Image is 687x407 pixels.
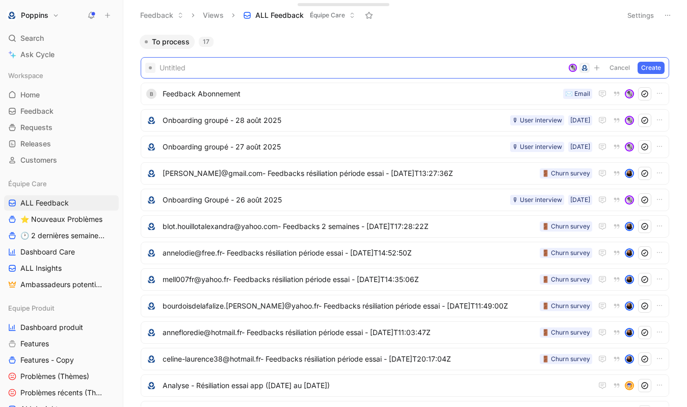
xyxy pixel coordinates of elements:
[570,195,590,205] div: [DATE]
[8,70,43,81] span: Workspace
[163,247,536,259] span: annelodie@free.fr- Feedbacks résiliation période essai - [DATE]T14:52:50Z
[512,195,562,205] div: 🎙 User interview
[626,170,633,177] img: avatar
[626,276,633,283] img: avatar
[542,168,590,179] div: 🚪 Churn survey
[141,83,669,105] a: BFeedback Abonnement✉️ Emailavatar
[163,273,536,286] span: mell007fr@yahoo.fr- Feedbacks résiliation période essai - [DATE]T14:35:06Z
[626,382,633,389] img: avatar
[163,326,536,339] span: annefloredie@hotmail.fr- Feedbacks résiliation période essai - [DATE]T11:03:47Z
[8,179,47,189] span: Équipe Care
[542,327,590,338] div: 🚪 Churn survey
[163,220,536,233] span: blot.houillotalexandra@yahoo.com- Feedbacks 2 semaines - [DATE]T17:28:22Z
[146,327,156,338] img: logo
[4,261,119,276] a: ALL Insights
[146,248,156,258] img: logo
[136,8,188,23] button: Feedback
[638,62,665,74] button: Create
[146,195,156,205] img: logo
[542,301,590,311] div: 🚪 Churn survey
[20,371,89,381] span: Problèmes (Thèmes)
[623,8,658,22] button: Settings
[512,115,562,125] div: 🎙 User interview
[20,198,69,208] span: ALL Feedback
[4,195,119,211] a: ALL Feedback
[163,167,536,180] span: [PERSON_NAME]@gmail.com- Feedbacks résiliation période essai - [DATE]T13:27:36Z
[141,189,669,211] a: logoOnboarding Groupé - 26 août 2025[DATE]🎙 User interviewavatar
[141,242,669,264] a: logoannelodie@free.fr- Feedbacks résiliation période essai - [DATE]T14:52:50Z🚪 Churn surveyavatar
[4,277,119,292] a: Ambassadeurs potentiels
[152,37,190,47] span: To process
[4,176,119,292] div: Équipe CareALL Feedback⭐ Nouveaux Problèmes🕐 2 dernières semaines - OccurencesDashboard CareALL I...
[20,122,52,133] span: Requests
[570,115,590,125] div: [DATE]
[4,320,119,335] a: Dashboard produit
[565,89,590,99] div: ✉️ Email
[20,279,104,290] span: Ambassadeurs potentiels
[146,380,156,391] img: logo
[146,142,156,152] img: logo
[4,352,119,368] a: Features - Copy
[4,369,119,384] a: Problèmes (Thèmes)
[141,295,669,317] a: logobourdoisdelafalize.[PERSON_NAME]@yahoo.fr- Feedbacks résiliation période essai - [DATE]T11:49...
[512,142,562,152] div: 🎙 User interview
[141,136,669,158] a: logoOnboarding groupé - 27 août 2025[DATE]🎙 User interviewavatar
[4,8,62,22] button: PoppinsPoppins
[7,10,17,20] img: Poppins
[20,263,62,273] span: ALL Insights
[4,47,119,62] a: Ask Cycle
[4,136,119,151] a: Releases
[20,48,55,61] span: Ask Cycle
[198,8,228,23] button: Views
[626,302,633,310] img: avatar
[163,300,536,312] span: bourdoisdelafalize.[PERSON_NAME]@yahoo.fr- Feedbacks résiliation période essai - [DATE]T11:49:00Z
[146,168,156,179] img: logo
[570,142,590,152] div: [DATE]
[146,221,156,232] img: logo
[20,388,105,398] span: Problèmes récents (Thèmes)
[4,228,119,243] a: 🕐 2 dernières semaines - Occurences
[626,249,633,257] img: avatar
[20,355,74,365] span: Features - Copy
[606,62,633,74] button: Cancel
[4,120,119,135] a: Requests
[8,303,55,313] span: Equipe Produit
[4,244,119,260] a: Dashboard Care
[20,90,40,100] span: Home
[255,10,304,20] span: ALL Feedback
[4,300,119,316] div: Equipe Produit
[626,143,633,150] img: avatar
[199,37,214,47] div: 17
[146,115,156,125] img: logo
[20,214,102,224] span: ⭐ Nouveaux Problèmes
[4,385,119,400] a: Problèmes récents (Thèmes)
[141,109,669,132] a: logoOnboarding groupé - 28 août 2025[DATE]🎙 User interviewavatar
[4,176,119,191] div: Équipe Care
[626,223,633,230] img: avatar
[542,354,590,364] div: 🚪 Churn survey
[626,117,633,124] img: avatar
[4,212,119,227] a: ⭐ Nouveaux Problèmes
[141,374,669,397] a: logoAnalyse - Résiliation essai app ([DATE] au [DATE])avatar
[146,274,156,285] img: logo
[4,104,119,119] a: Feedback
[4,31,119,46] div: Search
[163,379,588,392] span: Analyse - Résiliation essai app ([DATE] au [DATE])
[163,88,559,100] span: Feedback Abonnement
[20,155,57,165] span: Customers
[4,87,119,103] a: Home
[141,321,669,344] a: logoannefloredie@hotmail.fr- Feedbacks résiliation période essai - [DATE]T11:03:47Z🚪 Churn survey...
[310,10,345,20] span: Équipe Care
[20,339,49,349] span: Features
[4,152,119,168] a: Customers
[20,106,54,116] span: Feedback
[21,11,48,20] h1: Poppins
[163,141,506,153] span: Onboarding groupé - 27 août 2025
[20,32,44,44] span: Search
[626,355,633,363] img: avatar
[141,268,669,291] a: logomell007fr@yahoo.fr- Feedbacks résiliation période essai - [DATE]T14:35:06Z🚪 Churn surveyavatar
[141,348,669,370] a: logoceline-laurence38@hotmail.fr- Feedbacks résiliation période essai - [DATE]T20:17:04Z🚪 Churn s...
[626,90,633,97] img: avatar
[20,139,51,149] span: Releases
[146,301,156,311] img: logo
